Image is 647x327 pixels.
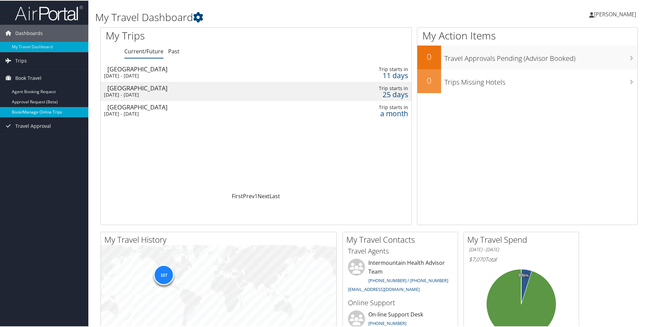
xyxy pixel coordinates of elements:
h3: Travel Approvals Pending (Advisor Booked) [444,50,637,63]
span: Travel Approval [15,117,51,134]
div: Trip starts in [338,66,408,72]
h2: My Travel Contacts [346,233,458,245]
div: [DATE] - [DATE] [104,110,296,116]
div: Trip starts in [338,104,408,110]
span: Book Travel [15,69,41,86]
div: a month [338,110,408,116]
a: 1 [255,192,258,199]
h3: Trips Missing Hotels [444,73,637,86]
div: Trip starts in [338,85,408,91]
div: [GEOGRAPHIC_DATA] [107,103,299,109]
h2: My Travel History [104,233,336,245]
span: $7,070 [469,255,485,262]
a: Current/Future [124,47,163,54]
a: Past [168,47,179,54]
h6: Total [469,255,574,262]
div: [GEOGRAPHIC_DATA] [107,84,299,90]
h1: My Trips [106,28,277,42]
tspan: 0% [519,273,524,277]
span: [PERSON_NAME] [594,10,636,17]
div: [DATE] - [DATE] [104,72,296,78]
div: 11 days [338,72,408,78]
a: Next [258,192,269,199]
h6: [DATE] - [DATE] [469,246,574,252]
a: [PHONE_NUMBER] [368,320,406,326]
a: First [232,192,243,199]
a: Last [269,192,280,199]
img: airportal-logo.png [15,4,83,20]
h1: My Travel Dashboard [95,10,460,24]
h3: Travel Agents [348,246,453,255]
li: Intermountain Health Advisor Team [345,258,456,294]
span: Trips [15,52,27,69]
a: [PERSON_NAME] [589,3,643,24]
a: [PHONE_NUMBER] / [PHONE_NUMBER] [368,277,448,283]
div: [GEOGRAPHIC_DATA] [107,65,299,71]
span: Dashboards [15,24,43,41]
a: 0Trips Missing Hotels [417,69,637,92]
a: Prev [243,192,255,199]
div: 25 days [338,91,408,97]
a: 0Travel Approvals Pending (Advisor Booked) [417,45,637,69]
h1: My Action Items [417,28,637,42]
h2: My Travel Spend [467,233,579,245]
tspan: 5% [523,273,529,277]
h2: 0 [417,50,441,62]
div: 157 [154,264,174,285]
h2: 0 [417,74,441,86]
div: [DATE] - [DATE] [104,91,296,97]
a: [EMAIL_ADDRESS][DOMAIN_NAME] [348,286,420,292]
h3: Online Support [348,297,453,307]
